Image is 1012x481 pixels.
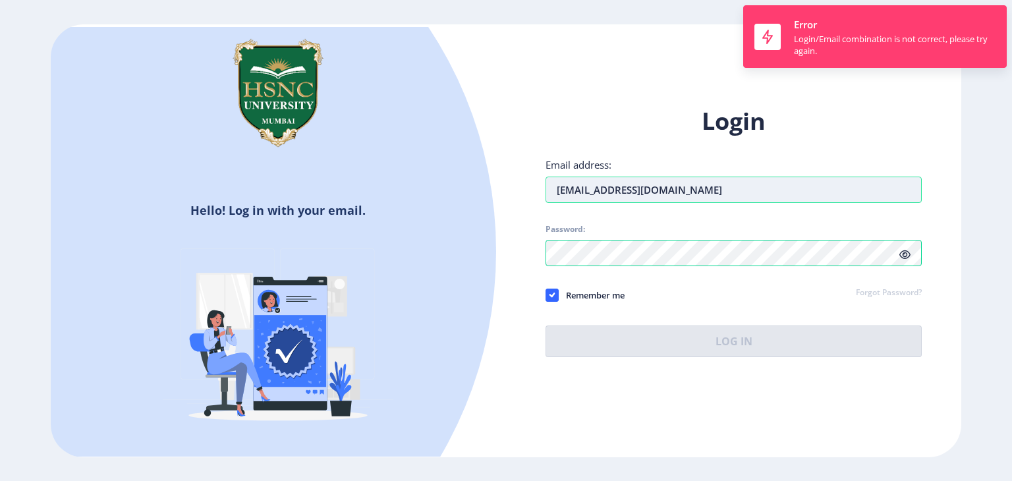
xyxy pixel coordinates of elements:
label: Email address: [546,158,611,171]
img: hsnc.png [212,27,344,159]
input: Email address [546,177,922,203]
img: Verified-rafiki.svg [163,223,393,454]
a: Register [333,455,393,474]
span: Error [794,18,817,31]
button: Log In [546,325,922,357]
span: Remember me [559,287,625,303]
div: Login/Email combination is not correct, please try again. [794,33,996,57]
h5: Don't have an account? [61,454,496,475]
a: Forgot Password? [856,287,922,299]
label: Password: [546,224,585,235]
h1: Login [546,105,922,137]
